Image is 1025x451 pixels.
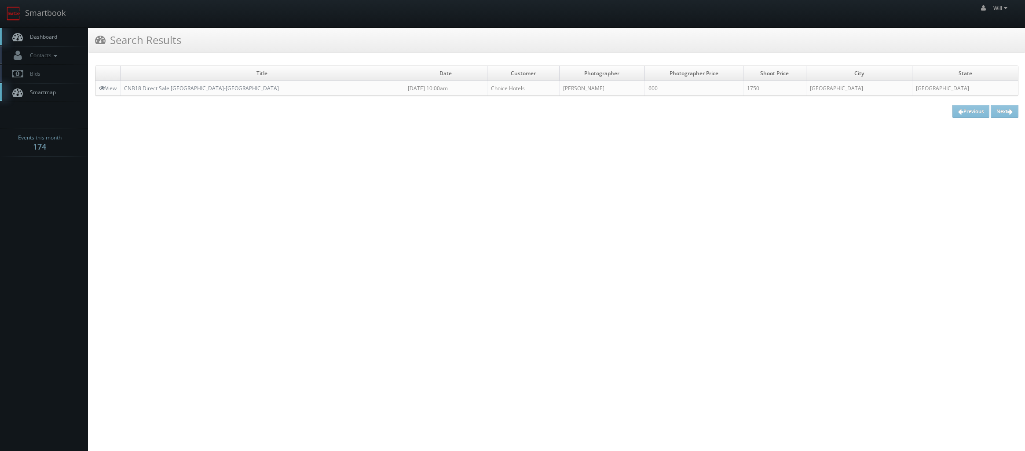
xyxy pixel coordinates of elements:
[26,70,40,77] span: Bids
[26,51,59,59] span: Contacts
[26,33,57,40] span: Dashboard
[806,81,912,96] td: [GEOGRAPHIC_DATA]
[559,81,644,96] td: [PERSON_NAME]
[743,81,806,96] td: 1750
[806,66,912,81] td: City
[7,7,21,21] img: smartbook-logo.png
[912,81,1018,96] td: [GEOGRAPHIC_DATA]
[644,66,743,81] td: Photographer Price
[99,84,117,92] a: View
[912,66,1018,81] td: State
[487,81,559,96] td: Choice Hotels
[743,66,806,81] td: Shoot Price
[404,81,487,96] td: [DATE] 10:00am
[95,32,181,48] h3: Search Results
[26,88,56,96] span: Smartmap
[124,84,279,92] a: CNB18 Direct Sale [GEOGRAPHIC_DATA]-[GEOGRAPHIC_DATA]
[18,133,62,142] span: Events this month
[559,66,644,81] td: Photographer
[404,66,487,81] td: Date
[33,141,46,152] strong: 174
[993,4,1010,12] span: Will
[487,66,559,81] td: Customer
[121,66,404,81] td: Title
[644,81,743,96] td: 600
